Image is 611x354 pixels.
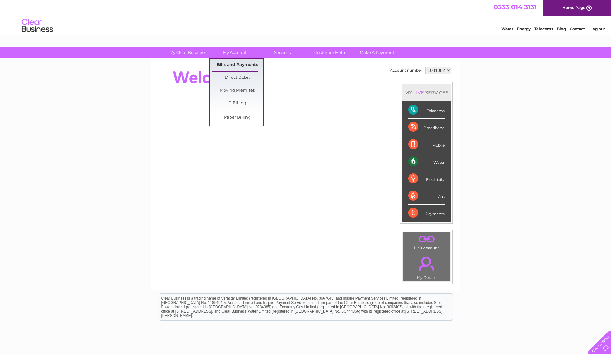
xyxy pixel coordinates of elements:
div: Mobile [408,136,445,153]
a: My Account [209,47,261,58]
a: Contact [570,26,585,31]
a: E-Billing [212,97,263,110]
a: My Clear Business [162,47,213,58]
a: Energy [517,26,531,31]
td: Link Account [402,232,451,252]
img: logo.png [21,16,53,35]
a: Water [501,26,513,31]
a: Customer Help [304,47,355,58]
a: Paper Billing [212,111,263,124]
a: Direct Debit [212,72,263,84]
a: . [404,234,449,245]
div: Water [408,153,445,170]
div: Telecoms [408,101,445,119]
a: Services [257,47,308,58]
a: Make A Payment [351,47,403,58]
td: Account number [388,65,424,76]
div: Payments [408,205,445,221]
td: My Details [402,251,451,282]
a: 0333 014 3131 [494,3,537,11]
div: Electricity [408,170,445,187]
div: MY SERVICES [402,84,451,101]
div: Gas [408,187,445,205]
a: Blog [557,26,566,31]
a: Telecoms [534,26,553,31]
div: Clear Business is a trading name of Verastar Limited (registered in [GEOGRAPHIC_DATA] No. 3667643... [159,3,453,30]
div: Broadband [408,119,445,136]
div: LIVE [412,90,425,96]
a: Bills and Payments [212,59,263,71]
a: Moving Premises [212,84,263,97]
a: . [404,253,449,275]
a: Log out [590,26,605,31]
